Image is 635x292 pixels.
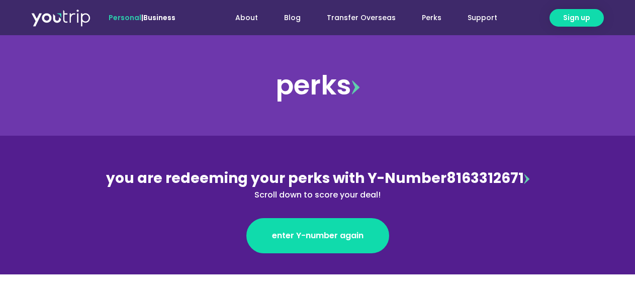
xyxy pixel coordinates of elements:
span: Sign up [563,13,590,23]
span: Personal [109,13,141,23]
a: Business [143,13,175,23]
span: enter Y-number again [272,230,364,242]
a: Perks [409,9,455,27]
div: Scroll down to score your deal! [100,189,536,201]
a: Sign up [550,9,604,27]
a: Blog [271,9,314,27]
a: Support [455,9,510,27]
a: enter Y-number again [246,218,389,253]
span: | [109,13,175,23]
a: About [222,9,271,27]
div: 8163312671 [100,168,536,201]
span: you are redeeming your perks with Y-Number [106,168,446,188]
nav: Menu [203,9,510,27]
a: Transfer Overseas [314,9,409,27]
